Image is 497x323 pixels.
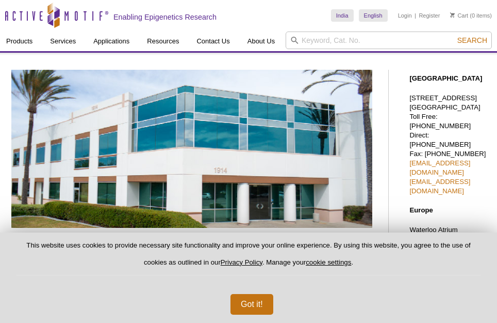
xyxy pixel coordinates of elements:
[87,32,136,51] a: Applications
[359,9,388,22] a: English
[113,12,217,22] h2: Enabling Epigenetics Research
[241,32,281,51] a: About Us
[409,206,433,214] strong: Europe
[221,258,262,266] a: Privacy Policy
[141,32,185,51] a: Resources
[230,294,273,315] button: Got it!
[450,9,492,22] li: (0 items)
[190,32,236,51] a: Contact Us
[409,159,470,176] a: [EMAIL_ADDRESS][DOMAIN_NAME]
[286,32,492,49] input: Keyword, Cat. No.
[454,36,490,45] button: Search
[409,178,470,195] a: [EMAIL_ADDRESS][DOMAIN_NAME]
[306,258,351,266] button: cookie settings
[409,74,482,82] strong: [GEOGRAPHIC_DATA]
[415,9,416,22] li: |
[450,12,468,19] a: Cart
[331,9,354,22] a: India
[419,12,440,19] a: Register
[450,12,455,18] img: Your Cart
[457,36,487,44] span: Search
[44,32,82,51] a: Services
[409,94,492,196] p: [STREET_ADDRESS] [GEOGRAPHIC_DATA] Toll Free: [PHONE_NUMBER] Direct: [PHONE_NUMBER] Fax: [PHONE_N...
[16,241,481,275] p: This website uses cookies to provide necessary site functionality and improve your online experie...
[398,12,412,19] a: Login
